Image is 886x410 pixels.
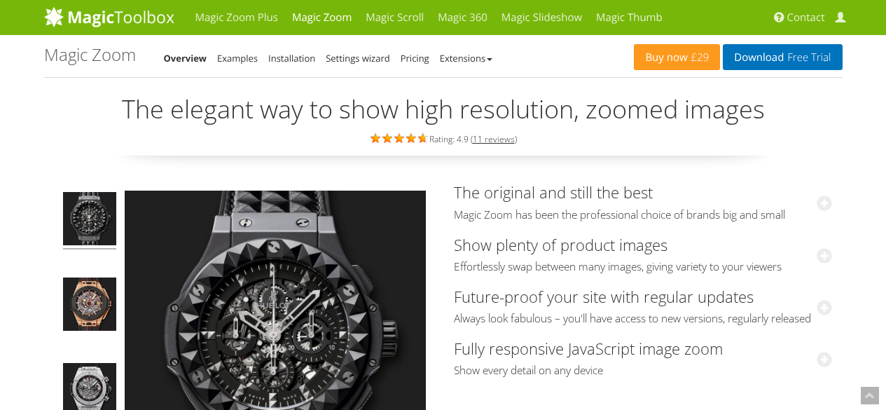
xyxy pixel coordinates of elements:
[63,278,116,335] img: Big Bang Ferrari King Gold Carbon
[217,52,258,64] a: Examples
[723,44,842,70] a: DownloadFree Trial
[454,286,832,326] a: Future-proof your site with regular updatesAlways look fabulous – you'll have access to new versi...
[634,44,720,70] a: Buy now£29
[454,208,832,222] span: Magic Zoom has been the professional choice of brands big and small
[454,312,832,326] span: Always look fabulous – you'll have access to new versions, regularly released
[787,11,825,25] span: Contact
[454,338,832,378] a: Fully responsive JavaScript image zoomShow every detail on any device
[164,52,207,64] a: Overview
[454,260,832,274] span: Effortlessly swap between many images, giving variety to your viewers
[440,52,492,64] a: Extensions
[62,276,118,336] a: Big Bang Ferrari King Gold Carbon
[784,52,831,63] span: Free Trial
[44,6,174,27] img: MagicToolbox.com - Image tools for your website
[44,130,843,146] div: Rating: 4.9 ( )
[454,364,832,378] span: Show every detail on any device
[688,52,710,63] span: £29
[454,182,832,221] a: The original and still the bestMagic Zoom has been the professional choice of brands big and small
[268,52,315,64] a: Installation
[326,52,390,64] a: Settings wizard
[44,95,843,123] h2: The elegant way to show high resolution, zoomed images
[63,192,116,250] img: Big Bang Depeche Mode - Magic Zoom Demo
[454,234,832,274] a: Show plenty of product imagesEffortlessly swap between many images, giving variety to your viewers
[44,46,136,64] h1: Magic Zoom
[401,52,429,64] a: Pricing
[62,191,118,251] a: Big Bang Depeche Mode
[473,133,515,145] a: 11 reviews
